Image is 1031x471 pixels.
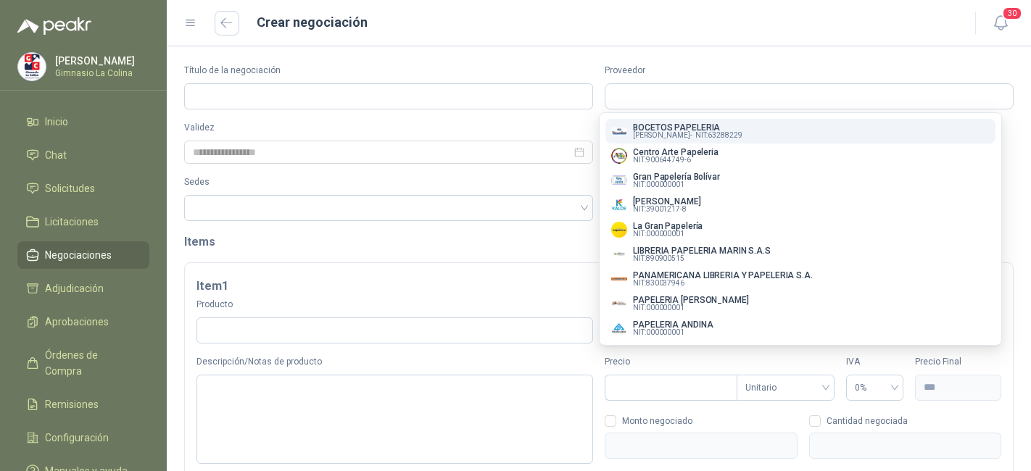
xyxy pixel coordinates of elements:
span: Aprobaciones [45,314,109,330]
label: Validez [184,121,593,135]
label: Precio Final [915,355,1001,369]
p: PANAMERICANA LIBRERIA Y PAPELERIA S.A. [633,271,812,280]
p: Centro Arte Papeleria [633,148,718,157]
span: Chat [45,147,67,163]
a: Licitaciones [17,208,149,236]
span: 0% [855,377,895,399]
span: Cantidad negociada [821,417,914,425]
p: Gran Papelería Bolívar [633,172,719,181]
p: PAPELERIA ANDINA [633,320,713,329]
span: Órdenes de Compra [45,347,136,379]
label: Descripción/Notas de producto [196,355,593,369]
p: [PERSON_NAME] [633,197,700,206]
button: Company LogoLIBRERIA PAPELERIA MARIN S.A.SNIT:890900515 [605,242,995,267]
img: Company Logo [611,123,627,139]
button: Company LogoLa Gran PapeleríaNIT:000000001 [605,217,995,242]
button: Company LogoGran Papelería BolívarNIT:000000001 [605,168,995,193]
span: Negociaciones [45,247,112,263]
span: Adjudicación [45,280,104,296]
img: Logo peakr [17,17,91,35]
button: 30 [987,10,1014,36]
a: Órdenes de Compra [17,341,149,385]
button: Company LogoPAPELERIA [PERSON_NAME]NIT:000000001 [605,291,995,316]
img: Company Logo [611,172,627,188]
span: NIT : 000000001 [633,230,684,238]
img: Company Logo [611,271,627,287]
span: NIT : 000000001 [633,181,684,188]
label: Proveedor [605,64,1014,78]
button: Company LogoPAPELERIA ANDINANIT:000000001 [605,316,995,341]
a: Adjudicación [17,275,149,302]
span: Configuración [45,430,109,446]
img: Company Logo [611,246,627,262]
span: Remisiones [45,396,99,412]
p: LIBRERIA PAPELERIA MARIN S.A.S [633,246,770,255]
span: NIT : 890900515 [633,255,684,262]
label: Precio [605,355,737,369]
button: Papeleria ColonialPAPELERIA COLONIAL Y CIA LTDA-NIT:860515099 [605,341,995,365]
span: Monto negociado [616,417,698,425]
button: Company LogoBOCETOS PAPELERIA[PERSON_NAME]-NIT:63288229 [605,119,995,143]
a: Configuración [17,424,149,451]
label: Producto [196,298,593,312]
h1: Crear negociación [257,12,368,33]
img: Company Logo [611,148,627,164]
button: Company LogoPANAMERICANA LIBRERIA Y PAPELERIA S.A.NIT:830037946 [605,267,995,291]
span: [PERSON_NAME] - [633,132,692,139]
p: La Gran Papelería [633,222,703,230]
label: IVA [846,355,903,369]
button: Company Logo[PERSON_NAME]NIT:39001217-8 [605,193,995,217]
span: NIT : 830037946 [633,280,684,287]
p: BOCETOS PAPELERIA [633,123,742,132]
span: Licitaciones [45,214,99,230]
h2: Items [184,233,1014,251]
span: NIT : 000000001 [633,304,684,312]
label: Título de la negociación [184,64,593,78]
span: 30 [1002,7,1022,20]
img: Company Logo [611,222,627,238]
img: Company Logo [611,296,627,312]
p: [PERSON_NAME] [55,56,146,66]
p: PAPELERIA [PERSON_NAME] [633,296,748,304]
button: Company LogoCentro Arte PapeleriaNIT:900644749-6 [605,143,995,168]
label: Sedes [184,175,593,189]
a: Chat [17,141,149,169]
span: NIT : 39001217-8 [633,206,686,213]
span: Unitario [745,377,826,399]
p: Gimnasio La Colina [55,69,146,78]
span: Inicio [45,114,68,130]
a: Solicitudes [17,175,149,202]
a: Aprobaciones [17,308,149,335]
img: Company Logo [611,320,627,336]
h3: Item 1 [196,277,228,296]
a: Negociaciones [17,241,149,269]
img: Company Logo [611,197,627,213]
img: Company Logo [18,53,46,80]
a: Remisiones [17,391,149,418]
span: NIT : 000000001 [633,329,684,336]
span: NIT : 63288229 [695,132,742,139]
span: Solicitudes [45,180,95,196]
span: NIT : 900644749-6 [633,157,690,164]
a: Inicio [17,108,149,136]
